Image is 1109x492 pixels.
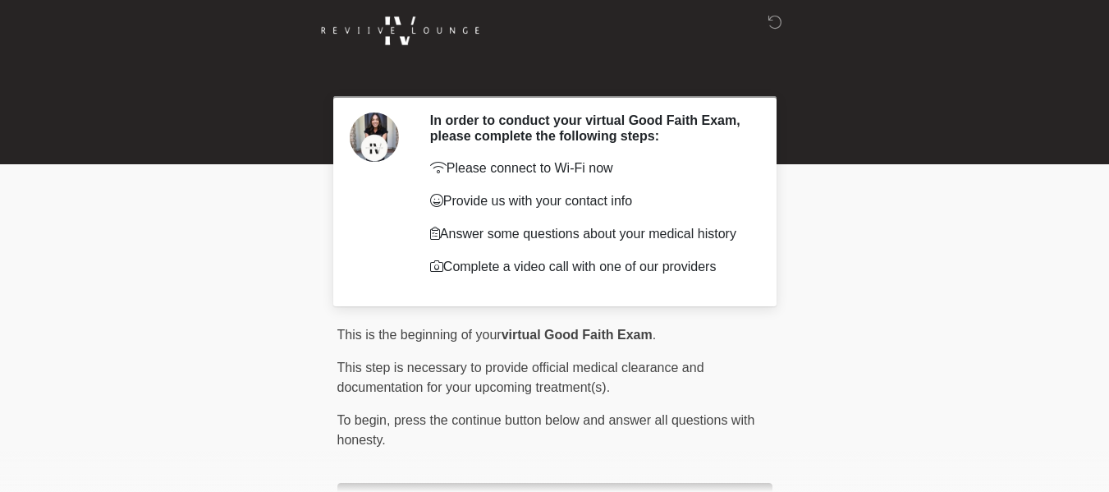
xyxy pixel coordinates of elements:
[430,224,748,244] p: Answer some questions about your medical history
[321,12,480,49] img: Reviive Lounge Logo
[653,328,656,342] span: .
[337,413,755,447] span: press the continue button below and answer all questions with honesty.
[337,361,704,394] span: This step is necessary to provide official medical clearance and documentation for your upcoming ...
[325,59,785,90] h1: ‎ ‎ ‎
[430,191,748,211] p: Provide us with your contact info
[350,113,399,162] img: Agent Avatar
[502,328,653,342] strong: virtual Good Faith Exam
[430,159,748,178] p: Please connect to Wi-Fi now
[337,328,502,342] span: This is the beginning of your
[430,113,748,144] h2: In order to conduct your virtual Good Faith Exam, please complete the following steps:
[337,413,394,427] span: To begin,
[430,257,748,277] p: Complete a video call with one of our providers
